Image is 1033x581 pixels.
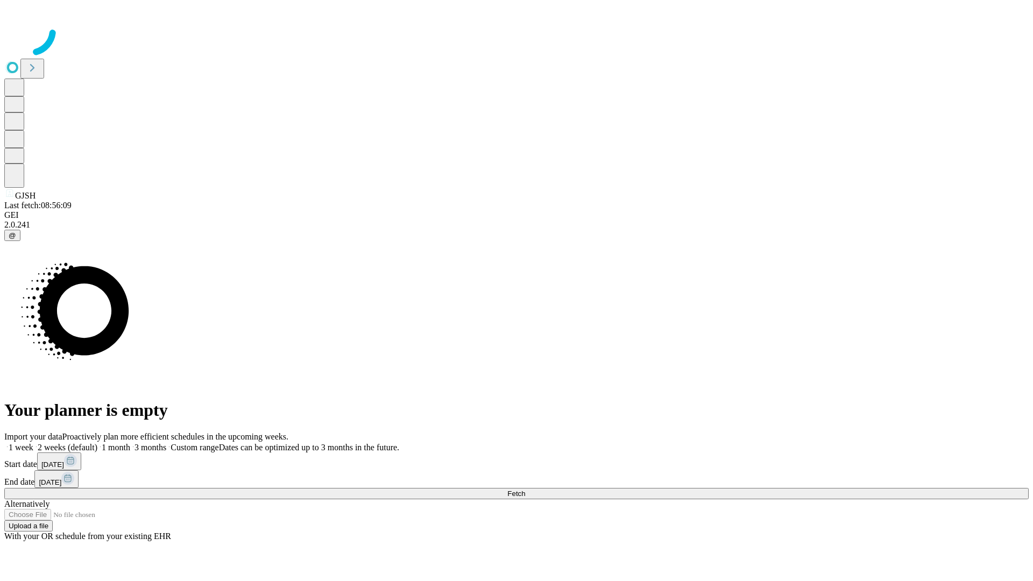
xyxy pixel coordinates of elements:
[4,210,1029,220] div: GEI
[4,470,1029,488] div: End date
[4,201,72,210] span: Last fetch: 08:56:09
[41,460,64,469] span: [DATE]
[4,400,1029,420] h1: Your planner is empty
[9,231,16,239] span: @
[34,470,79,488] button: [DATE]
[4,520,53,532] button: Upload a file
[4,432,62,441] span: Import your data
[62,432,288,441] span: Proactively plan more efficient schedules in the upcoming weeks.
[4,230,20,241] button: @
[9,443,33,452] span: 1 week
[171,443,218,452] span: Custom range
[37,452,81,470] button: [DATE]
[4,499,49,508] span: Alternatively
[38,443,97,452] span: 2 weeks (default)
[15,191,36,200] span: GJSH
[4,532,171,541] span: With your OR schedule from your existing EHR
[507,490,525,498] span: Fetch
[4,452,1029,470] div: Start date
[4,220,1029,230] div: 2.0.241
[39,478,61,486] span: [DATE]
[4,488,1029,499] button: Fetch
[135,443,166,452] span: 3 months
[219,443,399,452] span: Dates can be optimized up to 3 months in the future.
[102,443,130,452] span: 1 month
